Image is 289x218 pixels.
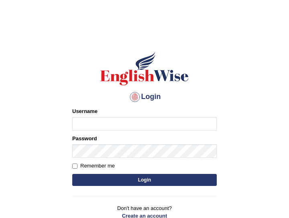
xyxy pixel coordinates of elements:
[72,174,217,186] button: Login
[72,162,115,170] label: Remember me
[99,50,190,87] img: Logo of English Wise sign in for intelligent practice with AI
[72,107,98,115] label: Username
[72,163,77,169] input: Remember me
[72,135,97,142] label: Password
[72,91,217,103] h4: Login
